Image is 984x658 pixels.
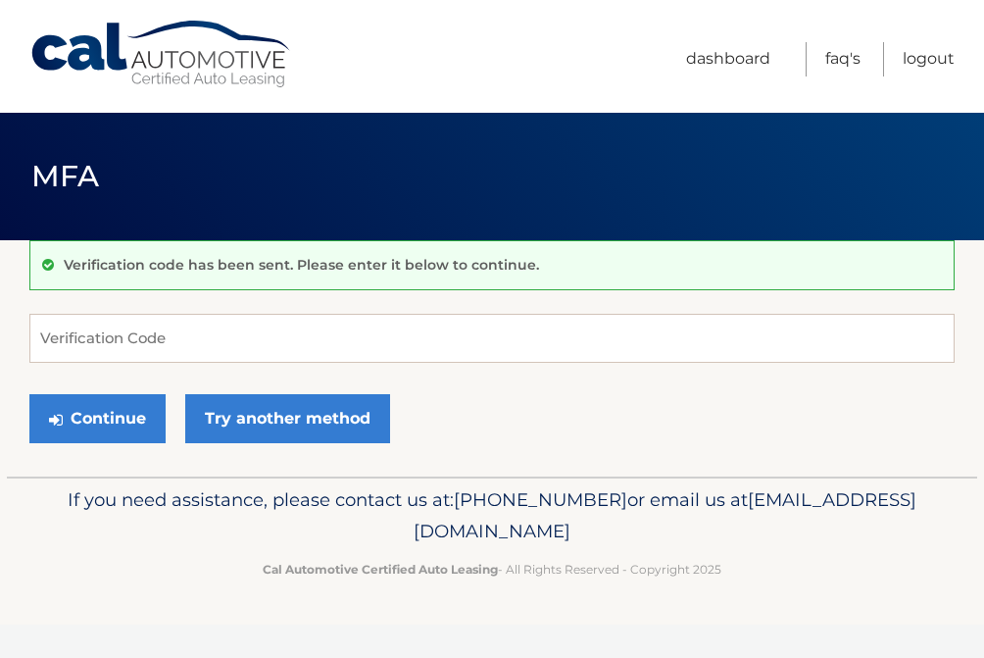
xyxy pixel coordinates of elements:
[825,42,861,76] a: FAQ's
[36,484,948,547] p: If you need assistance, please contact us at: or email us at
[686,42,770,76] a: Dashboard
[29,394,166,443] button: Continue
[414,488,916,542] span: [EMAIL_ADDRESS][DOMAIN_NAME]
[64,256,539,274] p: Verification code has been sent. Please enter it below to continue.
[454,488,627,511] span: [PHONE_NUMBER]
[29,20,294,89] a: Cal Automotive
[185,394,390,443] a: Try another method
[263,562,498,577] strong: Cal Automotive Certified Auto Leasing
[36,559,948,580] p: - All Rights Reserved - Copyright 2025
[903,42,955,76] a: Logout
[31,158,100,194] span: MFA
[29,314,955,363] input: Verification Code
